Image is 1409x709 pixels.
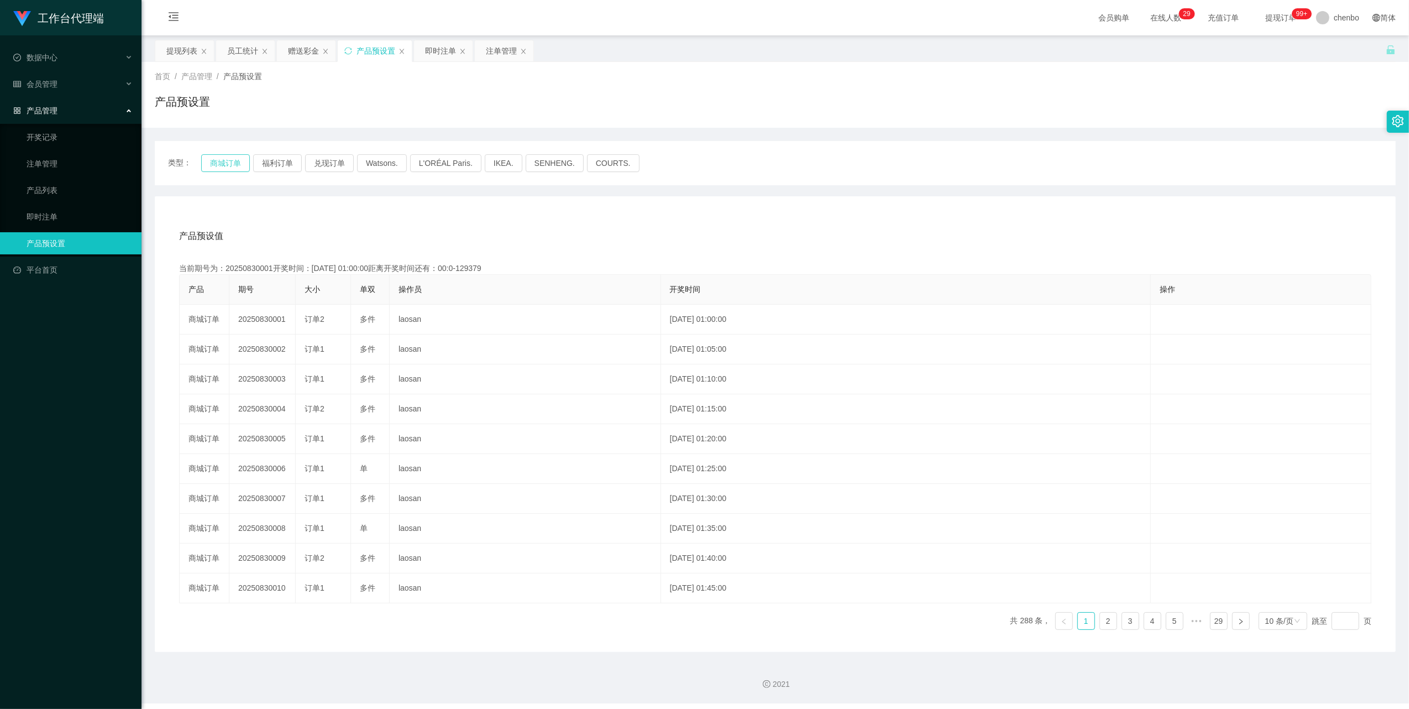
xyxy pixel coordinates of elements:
[520,48,527,55] i: 图标: close
[1210,612,1228,630] li: 29
[1260,14,1302,22] span: 提现订单
[168,154,201,172] span: 类型：
[1100,613,1117,629] a: 2
[360,524,368,533] span: 单
[1166,613,1183,629] a: 5
[360,374,375,383] span: 多件
[305,464,324,473] span: 订单1
[305,434,324,443] span: 订单1
[390,424,661,454] td: laosan
[229,394,296,424] td: 20250830004
[305,374,324,383] span: 订单1
[661,484,1151,514] td: [DATE] 01:30:00
[486,40,517,61] div: 注单管理
[1188,612,1206,630] li: 向后 5 页
[180,394,229,424] td: 商城订单
[27,232,133,254] a: 产品预设置
[180,484,229,514] td: 商城订单
[188,285,204,294] span: 产品
[305,285,320,294] span: 大小
[229,574,296,603] td: 20250830010
[1238,618,1244,625] i: 图标: right
[13,11,31,27] img: logo.9652507e.png
[1144,612,1161,630] li: 4
[399,285,422,294] span: 操作员
[155,72,170,81] span: 首页
[305,494,324,503] span: 订单1
[390,394,661,424] td: laosan
[390,514,661,544] td: laosan
[227,40,258,61] div: 员工统计
[1392,115,1404,127] i: 图标: setting
[1178,8,1195,19] sup: 29
[1055,612,1073,630] li: 上一页
[229,424,296,454] td: 20250830005
[288,40,319,61] div: 赠送彩金
[223,72,262,81] span: 产品预设置
[1077,612,1095,630] li: 1
[229,544,296,574] td: 20250830009
[1202,14,1244,22] span: 充值订单
[229,514,296,544] td: 20250830008
[1078,613,1094,629] a: 1
[661,544,1151,574] td: [DATE] 01:40:00
[1122,613,1139,629] a: 3
[180,514,229,544] td: 商城订单
[305,154,354,172] button: 兑现订单
[670,285,701,294] span: 开奖时间
[344,47,352,55] i: 图标: sync
[229,305,296,335] td: 20250830001
[38,1,104,36] h1: 工作台代理端
[13,106,57,115] span: 产品管理
[661,335,1151,364] td: [DATE] 01:05:00
[360,285,375,294] span: 单双
[166,40,197,61] div: 提现列表
[661,574,1151,603] td: [DATE] 01:45:00
[305,315,324,324] span: 订单2
[13,54,21,61] i: 图标: check-circle-o
[175,72,177,81] span: /
[661,394,1151,424] td: [DATE] 01:15:00
[1211,613,1227,629] a: 29
[180,454,229,484] td: 商城订单
[229,484,296,514] td: 20250830007
[229,335,296,364] td: 20250830002
[155,93,210,110] h1: 产品预设置
[27,206,133,228] a: 即时注单
[390,454,661,484] td: laosan
[1265,613,1293,629] div: 10 条/页
[305,524,324,533] span: 订单1
[526,154,584,172] button: SENHENG.
[357,40,395,61] div: 产品预设置
[13,80,57,88] span: 会员管理
[27,153,133,175] a: 注单管理
[360,345,375,353] span: 多件
[399,48,405,55] i: 图标: close
[322,48,329,55] i: 图标: close
[27,179,133,201] a: 产品列表
[180,364,229,394] td: 商城订单
[150,679,1400,690] div: 2021
[1232,612,1250,630] li: 下一页
[357,154,407,172] button: Watsons.
[1183,8,1187,19] p: 2
[238,285,254,294] span: 期号
[360,583,375,592] span: 多件
[390,335,661,364] td: laosan
[229,364,296,394] td: 20250830003
[390,544,661,574] td: laosan
[459,48,466,55] i: 图标: close
[261,48,268,55] i: 图标: close
[1061,618,1067,625] i: 图标: left
[360,315,375,324] span: 多件
[13,80,21,88] i: 图标: table
[763,680,771,688] i: 图标: copyright
[179,263,1371,274] div: 当前期号为：20250830001开奖时间：[DATE] 01:00:00距离开奖时间还有：00:0-129379
[155,1,192,36] i: 图标: menu-fold
[305,404,324,413] span: 订单2
[1166,612,1183,630] li: 5
[13,13,104,22] a: 工作台代理端
[201,154,250,172] button: 商城订单
[1294,618,1301,625] i: 图标: down
[27,126,133,148] a: 开奖记录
